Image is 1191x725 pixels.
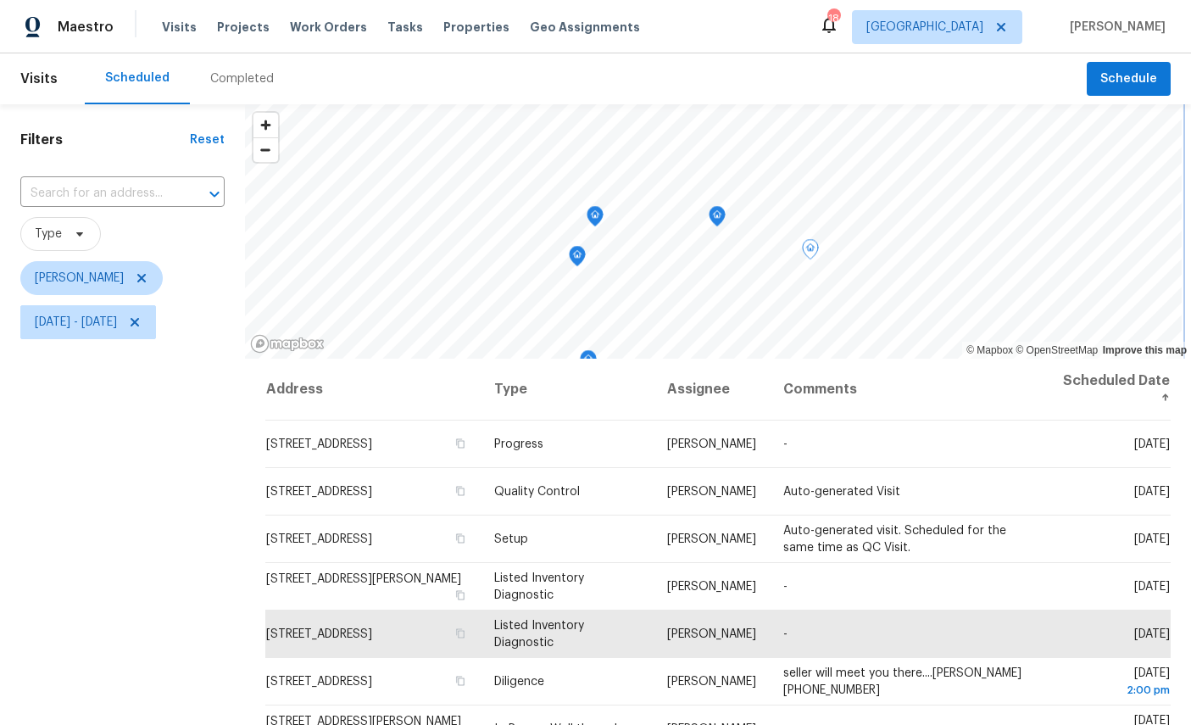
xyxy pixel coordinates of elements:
[1055,682,1170,699] div: 2:00 pm
[1134,438,1170,450] span: [DATE]
[966,344,1013,356] a: Mapbox
[266,438,372,450] span: [STREET_ADDRESS]
[802,239,819,265] div: Map marker
[105,70,170,86] div: Scheduled
[452,673,467,689] button: Copy Address
[1042,359,1171,421] th: Scheduled Date ↑
[827,10,839,27] div: 18
[494,533,528,545] span: Setup
[20,60,58,98] span: Visits
[866,19,983,36] span: [GEOGRAPHIC_DATA]
[770,359,1042,421] th: Comments
[162,19,197,36] span: Visits
[203,182,226,206] button: Open
[250,334,325,354] a: Mapbox homepage
[1103,344,1187,356] a: Improve this map
[452,626,467,641] button: Copy Address
[266,486,372,498] span: [STREET_ADDRESS]
[1016,344,1098,356] a: OpenStreetMap
[1134,533,1170,545] span: [DATE]
[266,573,461,585] span: [STREET_ADDRESS][PERSON_NAME]
[20,131,190,148] h1: Filters
[587,206,604,232] div: Map marker
[253,113,278,137] button: Zoom in
[253,138,278,162] span: Zoom out
[210,70,274,87] div: Completed
[58,19,114,36] span: Maestro
[35,314,117,331] span: [DATE] - [DATE]
[494,438,543,450] span: Progress
[569,246,586,272] div: Map marker
[494,572,584,601] span: Listed Inventory Diagnostic
[35,270,124,287] span: [PERSON_NAME]
[266,628,372,640] span: [STREET_ADDRESS]
[290,19,367,36] span: Work Orders
[1134,628,1170,640] span: [DATE]
[1087,62,1171,97] button: Schedule
[265,359,481,421] th: Address
[1134,486,1170,498] span: [DATE]
[667,486,756,498] span: [PERSON_NAME]
[783,438,788,450] span: -
[452,588,467,603] button: Copy Address
[783,486,900,498] span: Auto-generated Visit
[35,226,62,243] span: Type
[709,206,726,232] div: Map marker
[452,436,467,451] button: Copy Address
[580,350,597,376] div: Map marker
[452,483,467,499] button: Copy Address
[783,667,1021,696] span: seller will meet you there....[PERSON_NAME] [PHONE_NUMBER]
[494,676,544,688] span: Diligence
[667,438,756,450] span: [PERSON_NAME]
[1134,581,1170,593] span: [DATE]
[667,628,756,640] span: [PERSON_NAME]
[217,19,270,36] span: Projects
[190,131,225,148] div: Reset
[1055,667,1170,699] span: [DATE]
[481,359,654,421] th: Type
[266,533,372,545] span: [STREET_ADDRESS]
[245,104,1182,359] canvas: Map
[667,676,756,688] span: [PERSON_NAME]
[530,19,640,36] span: Geo Assignments
[654,359,770,421] th: Assignee
[253,137,278,162] button: Zoom out
[1100,69,1157,90] span: Schedule
[783,628,788,640] span: -
[20,181,177,207] input: Search for an address...
[667,581,756,593] span: [PERSON_NAME]
[667,533,756,545] span: [PERSON_NAME]
[1063,19,1166,36] span: [PERSON_NAME]
[443,19,509,36] span: Properties
[452,531,467,546] button: Copy Address
[783,581,788,593] span: -
[783,525,1006,554] span: Auto-generated visit. Scheduled for the same time as QC Visit.
[494,486,580,498] span: Quality Control
[266,676,372,688] span: [STREET_ADDRESS]
[387,21,423,33] span: Tasks
[494,620,584,649] span: Listed Inventory Diagnostic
